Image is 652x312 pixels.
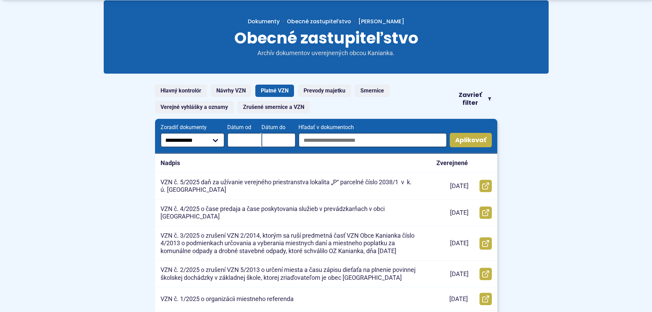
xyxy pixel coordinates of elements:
[161,124,225,130] span: Zoradiť dokumenty
[355,85,389,97] a: Smernice
[450,239,469,247] p: [DATE]
[161,159,180,167] p: Nadpis
[161,133,225,147] select: Zoradiť dokumenty
[238,101,310,113] a: Zrušené smernice a VZN
[436,159,468,167] p: Zverejnené
[358,17,404,25] span: [PERSON_NAME]
[161,232,417,255] p: VZN č. 3/2025 o zrušení VZN 2/2014, ktorým sa ruší predmetná časť VZN Obce Kanianka číslo 4/2013 ...
[450,182,469,190] p: [DATE]
[161,266,417,282] p: VZN č. 2/2025 o zrušení VZN 5/2013 o určení miesta a času zápisu dieťaťa na plnenie povinnej škol...
[161,178,417,194] p: VZN č. 5/2025 daň za užívanie verejného priestranstva lokalita „P“ parcelné číslo 2038/1 v k. ú. ...
[351,17,404,25] a: [PERSON_NAME]
[155,101,233,113] a: Verejné vyhlášky a oznamy
[155,85,207,97] a: Hlavný kontrolór
[227,133,261,147] input: Dátum od
[248,17,287,25] a: Dokumenty
[161,205,417,221] p: VZN č. 4/2025 o čase predaja a čase poskytovania služieb v prevádzkarňach v obci [GEOGRAPHIC_DATA]
[450,133,492,147] button: Aplikovať
[298,124,447,130] span: Hľadať v dokumentoch
[234,27,418,49] span: Obecné zastupiteľstvo
[261,133,296,147] input: Dátum do
[450,209,469,217] p: [DATE]
[261,124,296,130] span: Dátum do
[287,17,351,25] a: Obecné zastupiteľstvo
[450,91,497,107] button: Zavrieť filter
[244,49,408,57] p: Archív dokumentov uverejnených obcou Kanianka.
[227,124,261,130] span: Dátum od
[248,17,280,25] span: Dokumenty
[211,85,251,97] a: Návrhy VZN
[450,270,469,278] p: [DATE]
[161,295,294,303] p: VZN č. 1/2025 o organizácii miestneho referenda
[449,295,468,303] p: [DATE]
[255,85,294,97] a: Platné VZN
[298,133,447,147] input: Hľadať v dokumentoch
[456,91,485,107] span: Zavrieť filter
[298,85,351,97] a: Prevody majetku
